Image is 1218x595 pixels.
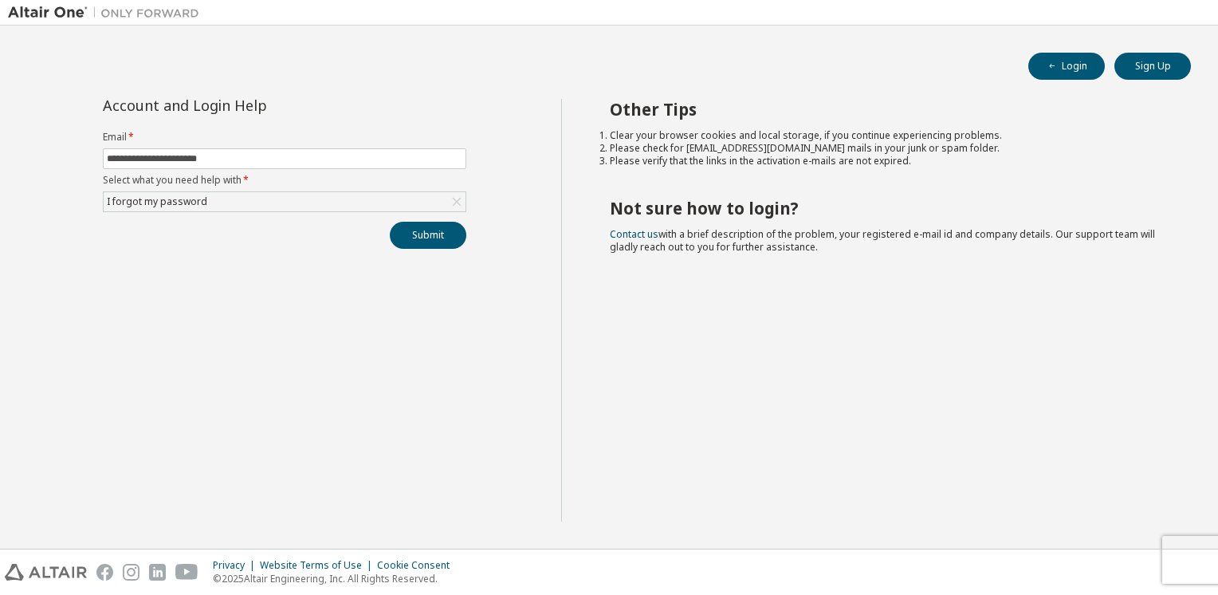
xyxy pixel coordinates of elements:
[610,129,1163,142] li: Clear your browser cookies and local storage, if you continue experiencing problems.
[213,572,459,585] p: © 2025 Altair Engineering, Inc. All Rights Reserved.
[103,99,394,112] div: Account and Login Help
[377,559,459,572] div: Cookie Consent
[96,564,113,581] img: facebook.svg
[610,227,1155,254] span: with a brief description of the problem, your registered e-mail id and company details. Our suppo...
[175,564,198,581] img: youtube.svg
[610,155,1163,167] li: Please verify that the links in the activation e-mails are not expired.
[260,559,377,572] div: Website Terms of Use
[1028,53,1105,80] button: Login
[610,198,1163,219] h2: Not sure how to login?
[610,99,1163,120] h2: Other Tips
[610,142,1163,155] li: Please check for [EMAIL_ADDRESS][DOMAIN_NAME] mails in your junk or spam folder.
[213,559,260,572] div: Privacy
[5,564,87,581] img: altair_logo.svg
[103,131,466,144] label: Email
[610,227,658,241] a: Contact us
[149,564,166,581] img: linkedin.svg
[123,564,139,581] img: instagram.svg
[104,193,210,211] div: I forgot my password
[390,222,466,249] button: Submit
[104,192,466,211] div: I forgot my password
[103,174,466,187] label: Select what you need help with
[8,5,207,21] img: Altair One
[1114,53,1191,80] button: Sign Up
